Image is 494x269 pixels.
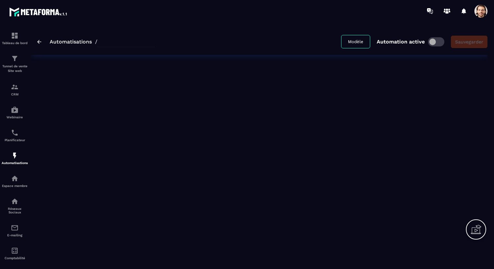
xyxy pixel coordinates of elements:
a: formationformationTunnel de vente Site web [2,50,28,78]
img: scheduler [11,129,19,137]
a: formationformationTableau de bord [2,27,28,50]
p: Tunnel de vente Site web [2,64,28,73]
a: accountantaccountantComptabilité [2,242,28,265]
img: formation [11,83,19,91]
img: arrow [37,40,41,44]
a: automationsautomationsAutomatisations [2,147,28,170]
a: social-networksocial-networkRéseaux Sociaux [2,193,28,219]
img: formation [11,32,19,40]
p: CRM [2,92,28,96]
a: emailemailE-mailing [2,219,28,242]
span: / [95,39,97,45]
a: formationformationCRM [2,78,28,101]
p: Réseaux Sociaux [2,207,28,214]
p: Automation active [377,39,425,45]
a: Automatisations [50,39,92,45]
img: formation [11,55,19,62]
p: E-mailing [2,233,28,237]
img: automations [11,152,19,160]
img: automations [11,175,19,182]
p: Automatisations [2,161,28,165]
p: Espace membre [2,184,28,188]
p: Planificateur [2,138,28,142]
a: automationsautomationsEspace membre [2,170,28,193]
p: Webinaire [2,115,28,119]
img: social-network [11,197,19,205]
a: automationsautomationsWebinaire [2,101,28,124]
img: accountant [11,247,19,255]
button: Modèle [341,35,370,48]
p: Comptabilité [2,256,28,260]
img: email [11,224,19,232]
p: Tableau de bord [2,41,28,45]
img: automations [11,106,19,114]
img: logo [9,6,68,18]
a: schedulerschedulerPlanificateur [2,124,28,147]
